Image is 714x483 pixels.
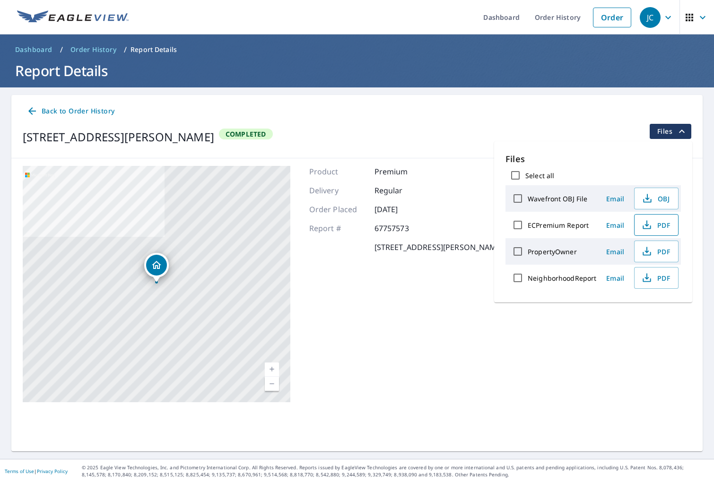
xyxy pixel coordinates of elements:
[309,166,366,177] p: Product
[528,247,577,256] label: PropertyOwner
[657,126,688,137] span: Files
[67,42,120,57] a: Order History
[634,267,679,289] button: PDF
[528,221,589,230] label: ECPremium Report
[309,223,366,234] p: Report #
[220,129,272,138] span: Completed
[604,221,627,230] span: Email
[26,105,114,117] span: Back to Order History
[604,194,627,203] span: Email
[17,10,129,25] img: EV Logo
[634,241,679,262] button: PDF
[600,271,630,285] button: Email
[600,191,630,206] button: Email
[70,45,116,54] span: Order History
[528,194,587,203] label: Wavefront OBJ File
[528,274,596,283] label: NeighborhoodReport
[265,377,279,391] a: Current Level 17, Zoom Out
[634,214,679,236] button: PDF
[23,103,118,120] a: Back to Order History
[124,44,127,55] li: /
[374,241,504,253] p: [STREET_ADDRESS][PERSON_NAME]
[131,45,177,54] p: Report Details
[634,188,679,209] button: OBJ
[309,185,366,196] p: Delivery
[640,219,670,231] span: PDF
[11,61,703,80] h1: Report Details
[374,204,431,215] p: [DATE]
[11,42,703,57] nav: breadcrumb
[309,204,366,215] p: Order Placed
[374,185,431,196] p: Regular
[604,247,627,256] span: Email
[640,193,670,204] span: OBJ
[525,171,554,180] label: Select all
[82,464,709,478] p: © 2025 Eagle View Technologies, Inc. and Pictometry International Corp. All Rights Reserved. Repo...
[593,8,631,27] a: Order
[5,468,68,474] p: |
[640,246,670,257] span: PDF
[5,468,34,474] a: Terms of Use
[505,153,681,165] p: Files
[15,45,52,54] span: Dashboard
[604,274,627,283] span: Email
[640,272,670,284] span: PDF
[60,44,63,55] li: /
[600,218,630,233] button: Email
[649,124,691,139] button: filesDropdownBtn-67757573
[374,166,431,177] p: Premium
[11,42,56,57] a: Dashboard
[374,223,431,234] p: 67757573
[37,468,68,474] a: Privacy Policy
[144,253,169,282] div: Dropped pin, building 1, Residential property, 551 Franklin Ave Palmerton, PA 18071
[640,7,661,28] div: JC
[265,362,279,377] a: Current Level 17, Zoom In
[23,129,214,146] div: [STREET_ADDRESS][PERSON_NAME]
[600,244,630,259] button: Email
